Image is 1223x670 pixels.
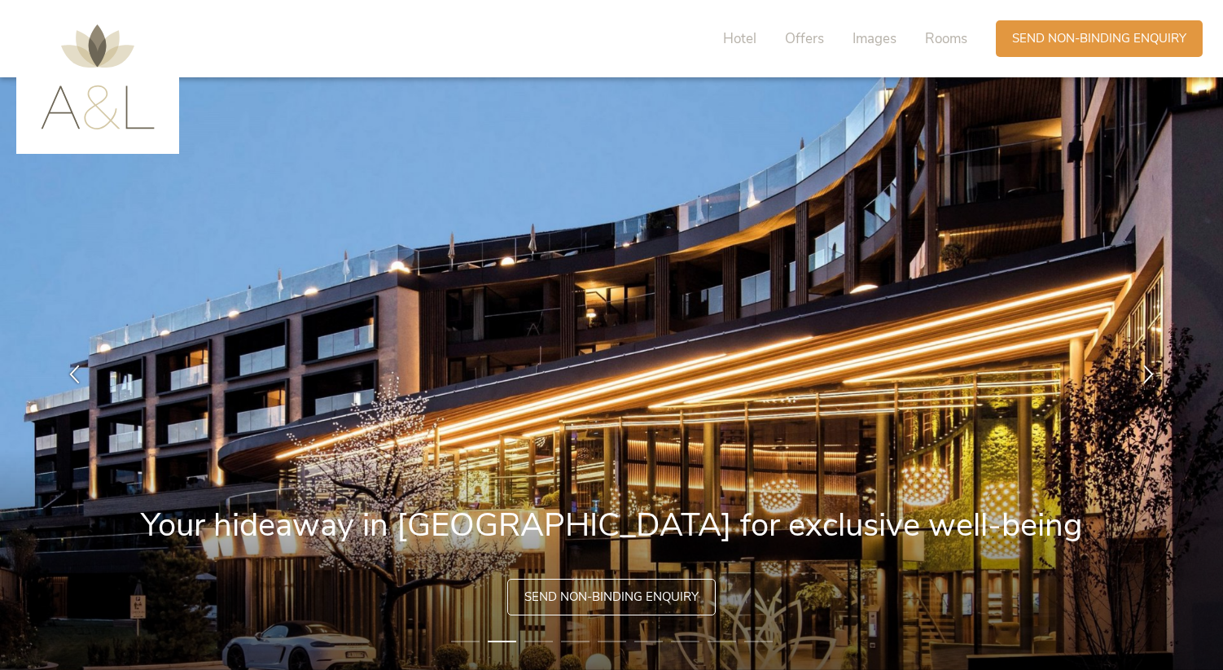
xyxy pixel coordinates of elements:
span: Images [853,29,896,48]
span: Hotel [723,29,756,48]
span: Send non-binding enquiry [1012,30,1186,47]
span: Send non-binding enquiry [524,589,699,606]
span: Offers [785,29,824,48]
span: Rooms [925,29,967,48]
img: AMONTI & LUNARIS Wellnessresort [41,24,155,129]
